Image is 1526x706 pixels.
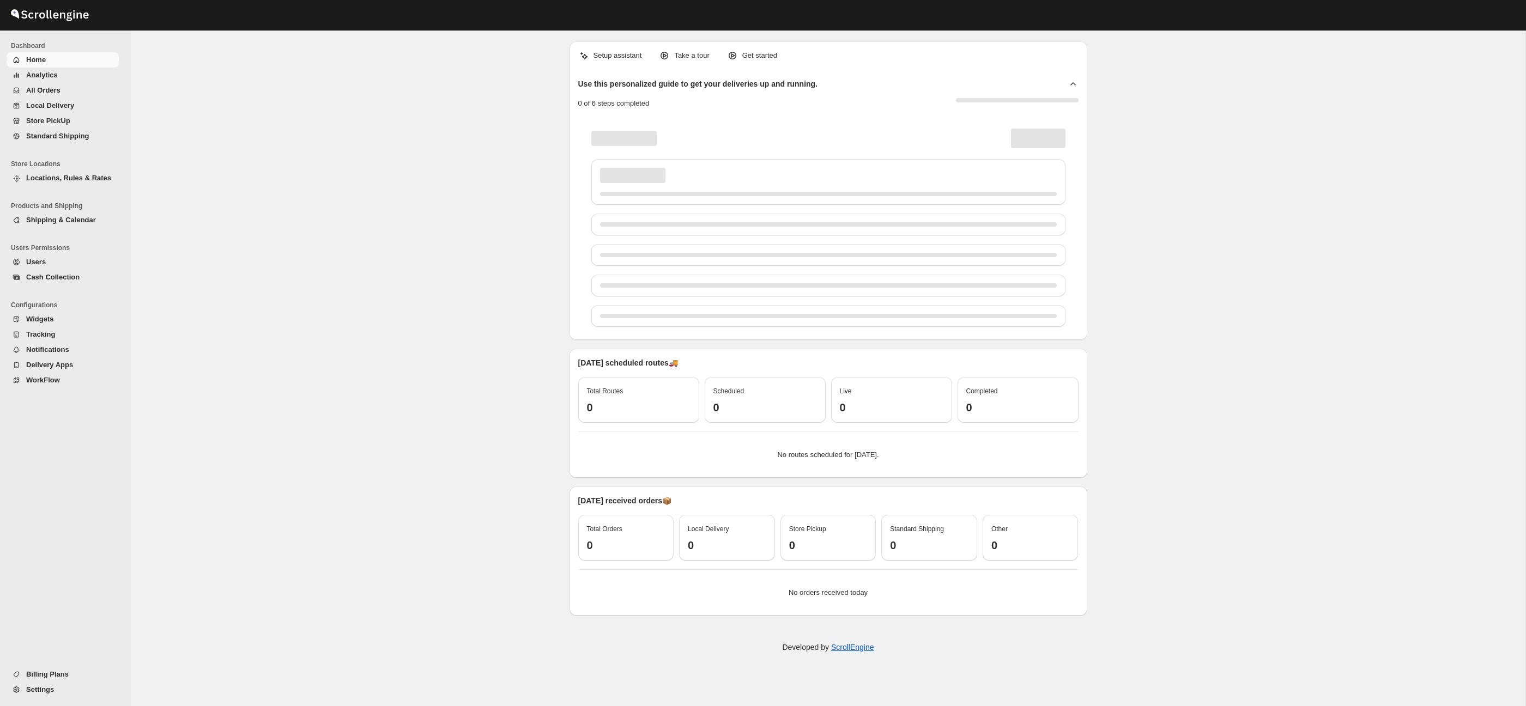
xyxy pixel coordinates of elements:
[7,212,119,228] button: Shipping & Calendar
[890,525,944,533] span: Standard Shipping
[688,525,729,533] span: Local Delivery
[11,41,123,50] span: Dashboard
[11,202,123,210] span: Products and Shipping
[7,327,119,342] button: Tracking
[26,685,54,693] span: Settings
[7,373,119,388] button: WorkFlow
[840,387,852,395] span: Live
[11,301,123,309] span: Configurations
[587,525,622,533] span: Total Orders
[594,50,642,61] p: Setup assistant
[587,401,691,414] h3: 0
[966,387,998,395] span: Completed
[578,357,1079,368] p: [DATE] scheduled routes 🚚
[7,270,119,285] button: Cash Collection
[26,330,55,338] span: Tracking
[26,86,60,94] span: All Orders
[7,83,119,98] button: All Orders
[674,50,709,61] p: Take a tour
[688,539,766,552] h3: 0
[831,643,874,652] a: ScrollEngine
[578,98,650,109] p: 0 of 6 steps completed
[7,254,119,270] button: Users
[26,216,96,224] span: Shipping & Calendar
[26,56,46,64] span: Home
[26,273,80,281] span: Cash Collection
[789,539,868,552] h3: 0
[713,387,744,395] span: Scheduled
[966,401,1070,414] h3: 0
[7,357,119,373] button: Delivery Apps
[26,670,69,678] span: Billing Plans
[991,525,1008,533] span: Other
[991,539,1070,552] h3: 0
[26,101,74,109] span: Local Delivery
[26,315,53,323] span: Widgets
[26,117,70,125] span: Store PickUp
[890,539,968,552] h3: 0
[789,525,826,533] span: Store Pickup
[7,682,119,697] button: Settings
[587,387,623,395] span: Total Routes
[26,361,73,369] span: Delivery Apps
[11,244,123,252] span: Users Permissions
[840,401,943,414] h3: 0
[7,68,119,83] button: Analytics
[587,539,665,552] h3: 0
[7,667,119,682] button: Billing Plans
[782,642,874,653] p: Developed by
[742,50,777,61] p: Get started
[26,345,69,354] span: Notifications
[587,449,1070,460] p: No routes scheduled for [DATE].
[26,132,89,140] span: Standard Shipping
[26,258,46,266] span: Users
[26,174,111,182] span: Locations, Rules & Rates
[578,118,1079,331] div: Page loading
[7,171,119,186] button: Locations, Rules & Rates
[7,312,119,327] button: Widgets
[578,495,1079,506] p: [DATE] received orders 📦
[11,160,123,168] span: Store Locations
[7,342,119,357] button: Notifications
[578,78,818,89] h2: Use this personalized guide to get your deliveries up and running.
[7,52,119,68] button: Home
[587,587,1070,598] p: No orders received today
[713,401,817,414] h3: 0
[26,376,60,384] span: WorkFlow
[26,71,58,79] span: Analytics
